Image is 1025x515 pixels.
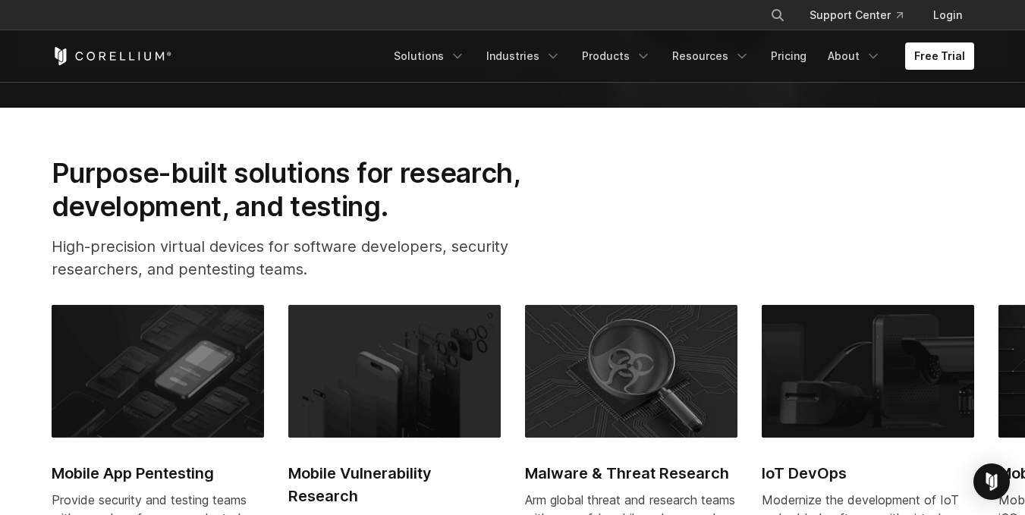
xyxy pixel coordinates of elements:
a: Industries [477,42,570,70]
img: Malware & Threat Research [525,305,737,437]
a: Login [921,2,974,29]
a: Free Trial [905,42,974,70]
a: About [819,42,890,70]
a: Solutions [385,42,474,70]
div: Navigation Menu [385,42,974,70]
p: High-precision virtual devices for software developers, security researchers, and pentesting teams. [52,235,569,281]
img: Mobile Vulnerability Research [288,305,501,437]
h2: Purpose-built solutions for research, development, and testing. [52,156,569,224]
h2: Mobile App Pentesting [52,462,264,485]
h2: Mobile Vulnerability Research [288,462,501,507]
button: Search [764,2,791,29]
img: Mobile App Pentesting [52,305,264,437]
a: Corellium Home [52,47,172,65]
h2: IoT DevOps [762,462,974,485]
h2: Malware & Threat Research [525,462,737,485]
a: Support Center [797,2,915,29]
img: IoT DevOps [762,305,974,437]
a: Resources [663,42,759,70]
div: Navigation Menu [752,2,974,29]
a: Products [573,42,660,70]
a: Pricing [762,42,816,70]
div: Open Intercom Messenger [973,463,1010,500]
